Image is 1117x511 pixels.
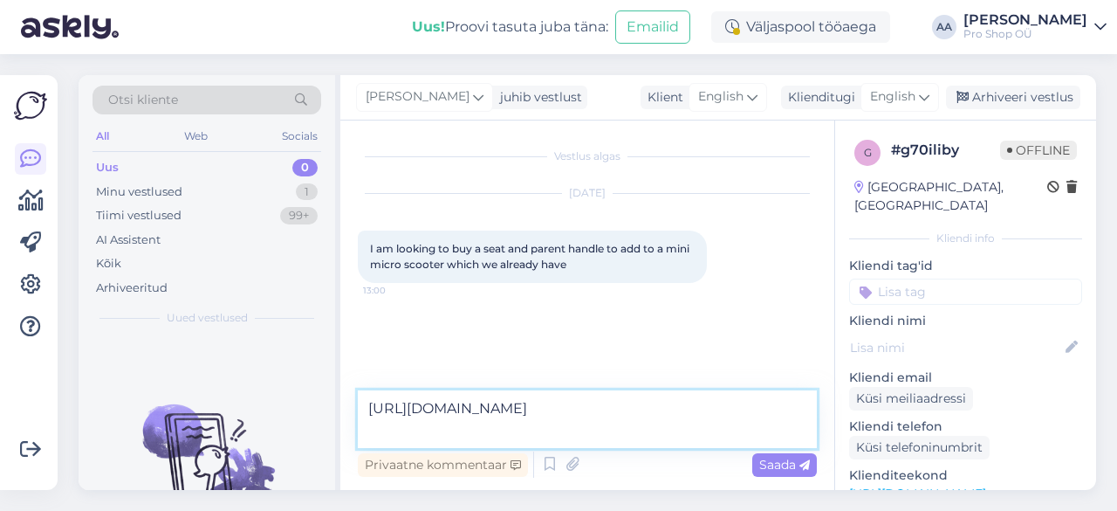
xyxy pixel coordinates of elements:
[292,159,318,176] div: 0
[698,87,744,107] span: English
[181,125,211,148] div: Web
[1000,141,1077,160] span: Offline
[412,17,608,38] div: Proovi tasuta juba täna:
[641,88,683,107] div: Klient
[963,27,1087,41] div: Pro Shop OÜ
[14,89,47,122] img: Askly Logo
[781,88,855,107] div: Klienditugi
[849,387,973,411] div: Küsi meiliaadressi
[96,207,182,224] div: Tiimi vestlused
[864,146,872,159] span: g
[358,453,528,477] div: Privaatne kommentaar
[849,418,1082,436] p: Kliendi telefon
[849,466,1082,485] p: Klienditeekond
[358,185,817,201] div: [DATE]
[870,87,915,107] span: English
[891,140,1000,161] div: # g70iliby
[849,279,1082,305] input: Lisa tag
[412,18,445,35] b: Uus!
[849,257,1082,275] p: Kliendi tag'id
[93,125,113,148] div: All
[849,312,1082,330] p: Kliendi nimi
[278,125,321,148] div: Socials
[963,13,1107,41] a: [PERSON_NAME]Pro Shop OÜ
[366,87,469,107] span: [PERSON_NAME]
[849,231,1082,246] div: Kliendi info
[96,255,121,273] div: Kõik
[108,91,178,109] span: Otsi kliente
[963,13,1087,27] div: [PERSON_NAME]
[615,10,690,44] button: Emailid
[358,148,817,164] div: Vestlus algas
[96,159,119,176] div: Uus
[363,284,428,297] span: 13:00
[167,310,248,326] span: Uued vestlused
[96,231,161,249] div: AI Assistent
[96,183,182,201] div: Minu vestlused
[849,369,1082,387] p: Kliendi email
[849,436,990,459] div: Küsi telefoninumbrit
[358,390,817,448] textarea: [URL][DOMAIN_NAME]
[711,11,890,43] div: Väljaspool tööaega
[759,457,810,473] span: Saada
[493,88,582,107] div: juhib vestlust
[280,207,318,224] div: 99+
[370,242,692,271] span: I am looking to buy a seat and parent handle to add to a mini micro scooter which we already have
[850,338,1062,357] input: Lisa nimi
[932,15,956,39] div: AA
[946,86,1080,109] div: Arhiveeri vestlus
[296,183,318,201] div: 1
[96,280,168,297] div: Arhiveeritud
[849,486,986,501] a: [URL][DOMAIN_NAME]
[854,178,1047,215] div: [GEOGRAPHIC_DATA], [GEOGRAPHIC_DATA]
